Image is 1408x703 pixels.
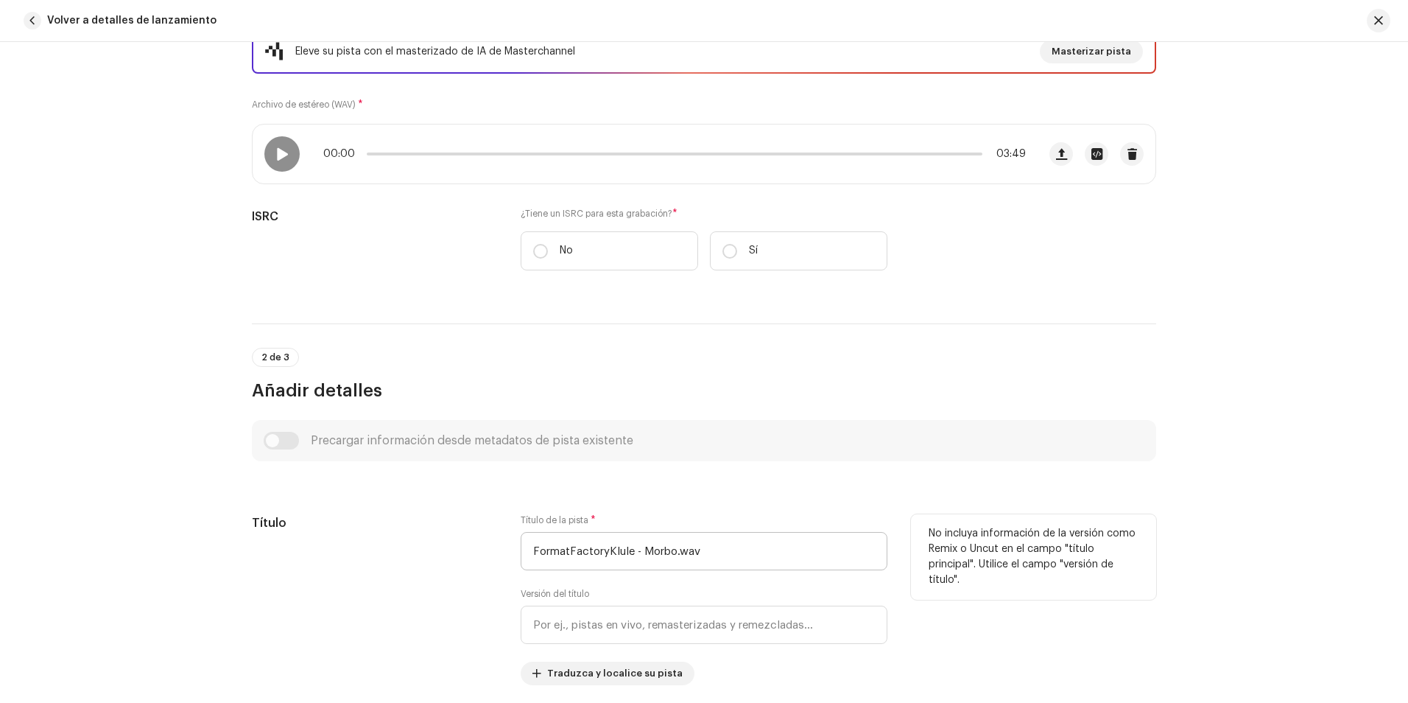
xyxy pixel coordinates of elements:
label: ¿Tiene un ISRC para esta grabación? [521,208,887,220]
h5: ISRC [252,208,497,225]
button: Traduzca y localice su pista [521,662,694,685]
label: Título de la pista [521,514,596,526]
input: Por ej., pistas en vivo, remasterizadas y remezcladas... [521,606,887,644]
span: 03:49 [988,148,1026,160]
input: Ingrese el nombre de la pista [521,532,887,570]
span: Masterizar pista [1052,37,1131,66]
span: Traduzca y localice su pista [547,659,683,688]
div: Eleve su pista con el masterizado de IA de Masterchannel [295,43,575,60]
span: 00:00 [323,148,361,160]
p: No incluya información de la versión como Remix o Uncut en el campo "título principal". Utilice e... [929,526,1138,588]
p: No [560,243,573,259]
span: 2 de 3 [261,353,289,362]
h5: Título [252,514,497,532]
button: Masterizar pista [1040,40,1143,63]
p: Sí [749,243,758,259]
h3: Añadir detalles [252,379,1156,402]
small: Archivo de estéreo (WAV) [252,100,356,109]
label: Versión del título [521,588,589,600]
